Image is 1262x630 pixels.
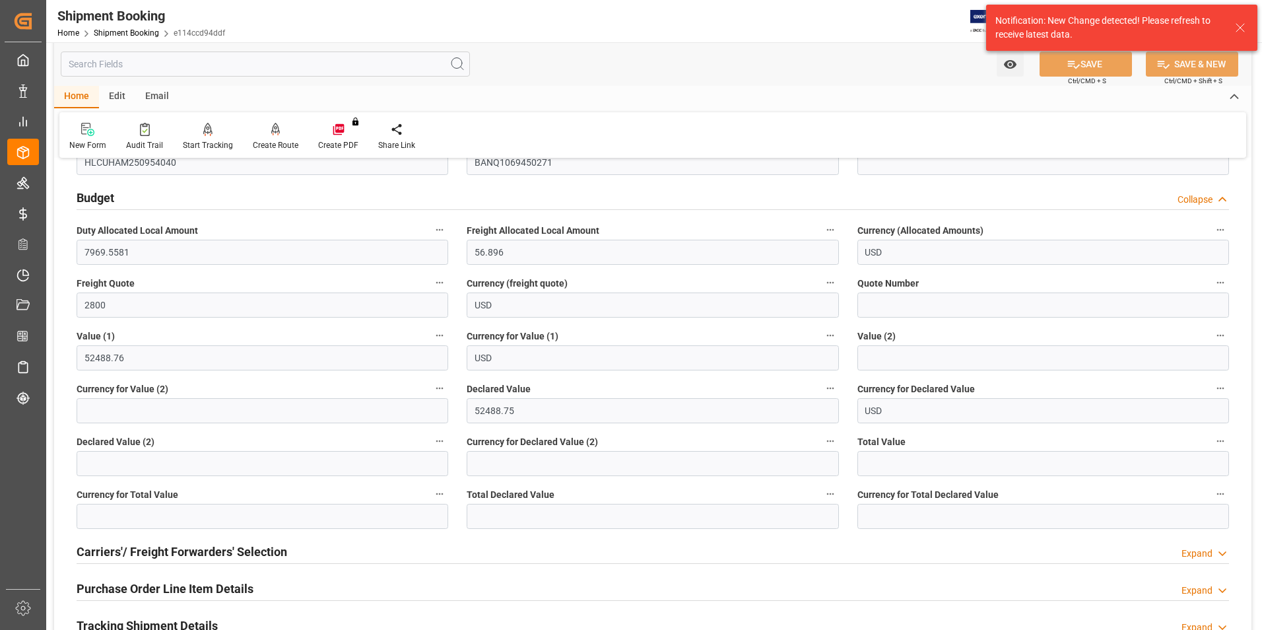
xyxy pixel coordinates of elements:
div: Create Route [253,139,298,151]
button: Total Value [1212,433,1229,450]
span: Currency (freight quote) [467,277,568,291]
button: Total Declared Value [822,485,839,503]
span: Declared Value (2) [77,435,154,449]
button: Currency for Value (2) [431,380,448,397]
div: Expand [1181,547,1212,561]
button: Currency (freight quote) [822,274,839,291]
span: Currency for Total Declared Value [857,488,999,502]
span: Total Declared Value [467,488,554,502]
button: Currency for Total Declared Value [1212,485,1229,503]
h2: Carriers'/ Freight Forwarders' Selection [77,543,287,561]
span: Value (1) [77,330,115,343]
h2: Purchase Order Line Item Details [77,580,253,598]
span: Currency for Declared Value [857,382,975,396]
button: Value (1) [431,327,448,344]
button: Currency for Value (1) [822,327,839,344]
span: Ctrl/CMD + S [1068,76,1106,86]
button: Quote Number [1212,274,1229,291]
button: Currency for Total Value [431,485,448,503]
span: Currency for Value (1) [467,330,558,343]
span: Freight Quote [77,277,135,291]
div: Expand [1181,584,1212,598]
span: Currency for Total Value [77,488,178,502]
div: Start Tracking [183,139,233,151]
span: Ctrl/CMD + Shift + S [1164,76,1222,86]
div: Audit Trail [126,139,163,151]
span: Currency for Declared Value (2) [467,435,598,449]
div: Shipment Booking [57,6,225,26]
button: SAVE & NEW [1146,52,1238,77]
button: SAVE [1040,52,1132,77]
button: Currency (Allocated Amounts) [1212,221,1229,238]
a: Home [57,28,79,38]
div: Notification: New Change detected! Please refresh to receive latest data. [995,14,1222,42]
div: Home [54,86,99,108]
span: Currency (Allocated Amounts) [857,224,983,238]
span: Quote Number [857,277,919,291]
button: Freight Allocated Local Amount [822,221,839,238]
img: Exertis%20JAM%20-%20Email%20Logo.jpg_1722504956.jpg [970,10,1016,33]
span: Duty Allocated Local Amount [77,224,198,238]
div: Share Link [378,139,415,151]
input: Search Fields [61,52,470,77]
button: Declared Value (2) [431,433,448,450]
button: Currency for Declared Value (2) [822,433,839,450]
button: Duty Allocated Local Amount [431,221,448,238]
h2: Budget [77,189,114,207]
div: Collapse [1178,193,1212,207]
div: Email [135,86,179,108]
span: Total Value [857,435,906,449]
button: open menu [997,52,1024,77]
button: Declared Value [822,380,839,397]
button: Value (2) [1212,327,1229,344]
span: Freight Allocated Local Amount [467,224,599,238]
span: Currency for Value (2) [77,382,168,396]
span: Value (2) [857,330,896,343]
div: New Form [69,139,106,151]
div: Edit [99,86,135,108]
a: Shipment Booking [94,28,159,38]
span: Declared Value [467,382,531,396]
button: Freight Quote [431,274,448,291]
button: Currency for Declared Value [1212,380,1229,397]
